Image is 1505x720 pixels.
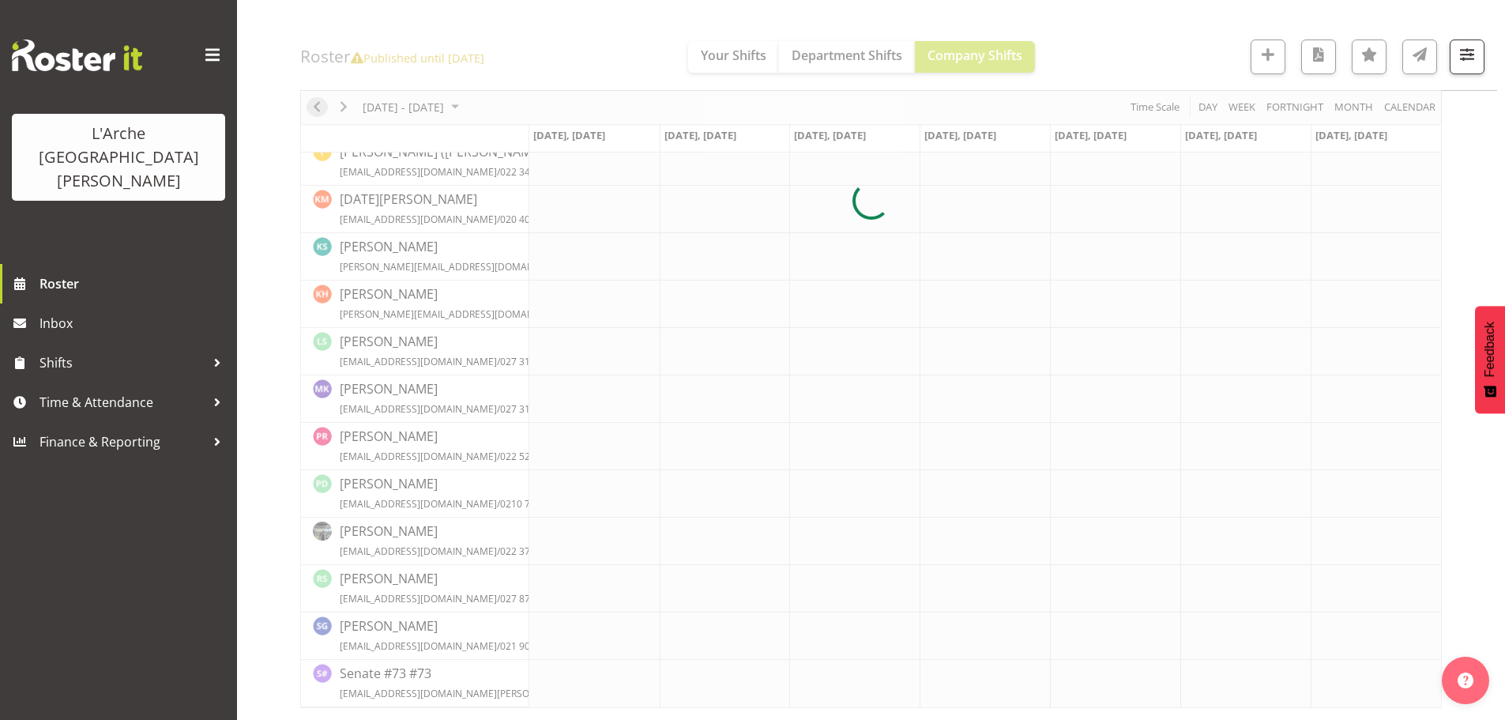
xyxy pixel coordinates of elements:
button: Feedback - Show survey [1475,306,1505,413]
span: Inbox [40,311,229,335]
span: Shifts [40,351,205,375]
span: Time & Attendance [40,390,205,414]
img: Rosterit website logo [12,40,142,71]
div: L'Arche [GEOGRAPHIC_DATA][PERSON_NAME] [28,122,209,193]
span: Roster [40,272,229,296]
button: Filter Shifts [1450,40,1484,74]
span: Finance & Reporting [40,430,205,454]
img: help-xxl-2.png [1458,673,1473,688]
span: Feedback [1483,322,1497,377]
